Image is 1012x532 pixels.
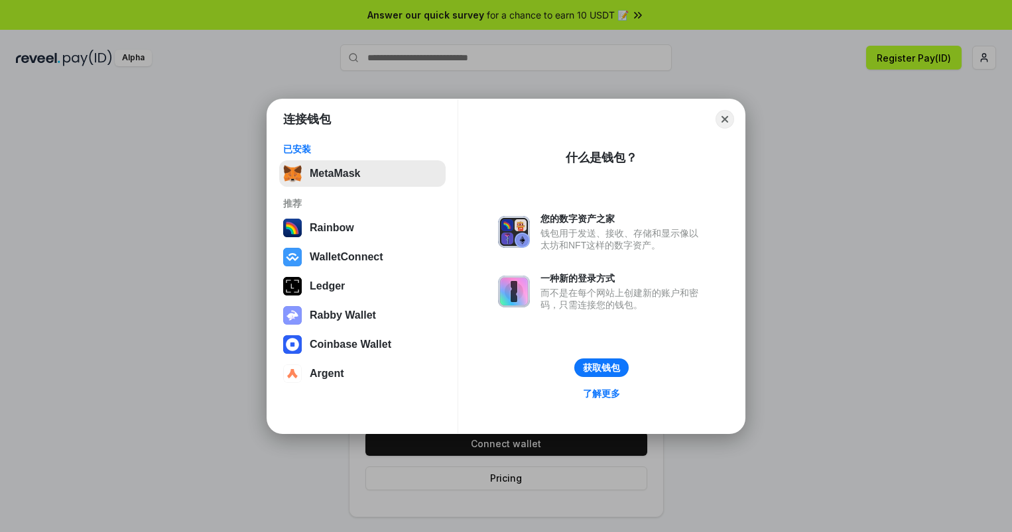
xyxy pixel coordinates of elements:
img: svg+xml,%3Csvg%20xmlns%3D%22http%3A%2F%2Fwww.w3.org%2F2000%2Fsvg%22%20fill%3D%22none%22%20viewBox... [498,276,530,307]
div: WalletConnect [310,251,383,263]
button: WalletConnect [279,244,446,270]
img: svg+xml,%3Csvg%20width%3D%22120%22%20height%3D%22120%22%20viewBox%3D%220%200%20120%20120%22%20fil... [283,219,302,237]
div: Rainbow [310,222,354,234]
div: Argent [310,368,344,380]
div: Rabby Wallet [310,309,376,321]
a: 了解更多 [575,385,628,402]
div: 您的数字资产之家 [540,213,705,225]
div: 推荐 [283,197,442,209]
div: 已安装 [283,143,442,155]
img: svg+xml,%3Csvg%20width%3D%2228%22%20height%3D%2228%22%20viewBox%3D%220%200%2028%2028%22%20fill%3D... [283,248,302,266]
div: 什么是钱包？ [566,150,637,166]
img: svg+xml,%3Csvg%20fill%3D%22none%22%20height%3D%2233%22%20viewBox%3D%220%200%2035%2033%22%20width%... [283,164,302,183]
div: MetaMask [310,168,360,180]
div: 了解更多 [583,388,620,399]
button: Rabby Wallet [279,302,446,329]
button: 获取钱包 [574,358,629,377]
img: svg+xml,%3Csvg%20width%3D%2228%22%20height%3D%2228%22%20viewBox%3D%220%200%2028%2028%22%20fill%3D... [283,364,302,383]
button: Rainbow [279,215,446,241]
button: Argent [279,360,446,387]
div: 一种新的登录方式 [540,272,705,284]
div: 获取钱包 [583,362,620,374]
img: svg+xml,%3Csvg%20xmlns%3D%22http%3A%2F%2Fwww.w3.org%2F2000%2Fsvg%22%20width%3D%2228%22%20height%3... [283,277,302,295]
button: MetaMask [279,160,446,187]
img: svg+xml,%3Csvg%20xmlns%3D%22http%3A%2F%2Fwww.w3.org%2F2000%2Fsvg%22%20fill%3D%22none%22%20viewBox... [283,306,302,325]
div: Ledger [310,280,345,292]
div: Coinbase Wallet [310,339,391,350]
button: Ledger [279,273,446,299]
div: 而不是在每个网站上创建新的账户和密码，只需连接您的钱包。 [540,287,705,311]
img: svg+xml,%3Csvg%20xmlns%3D%22http%3A%2F%2Fwww.w3.org%2F2000%2Fsvg%22%20fill%3D%22none%22%20viewBox... [498,216,530,248]
button: Close [716,110,734,129]
img: svg+xml,%3Csvg%20width%3D%2228%22%20height%3D%2228%22%20viewBox%3D%220%200%2028%2028%22%20fill%3D... [283,335,302,354]
div: 钱包用于发送、接收、存储和显示像以太坊和NFT这样的数字资产。 [540,227,705,251]
button: Coinbase Wallet [279,331,446,358]
h1: 连接钱包 [283,111,331,127]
